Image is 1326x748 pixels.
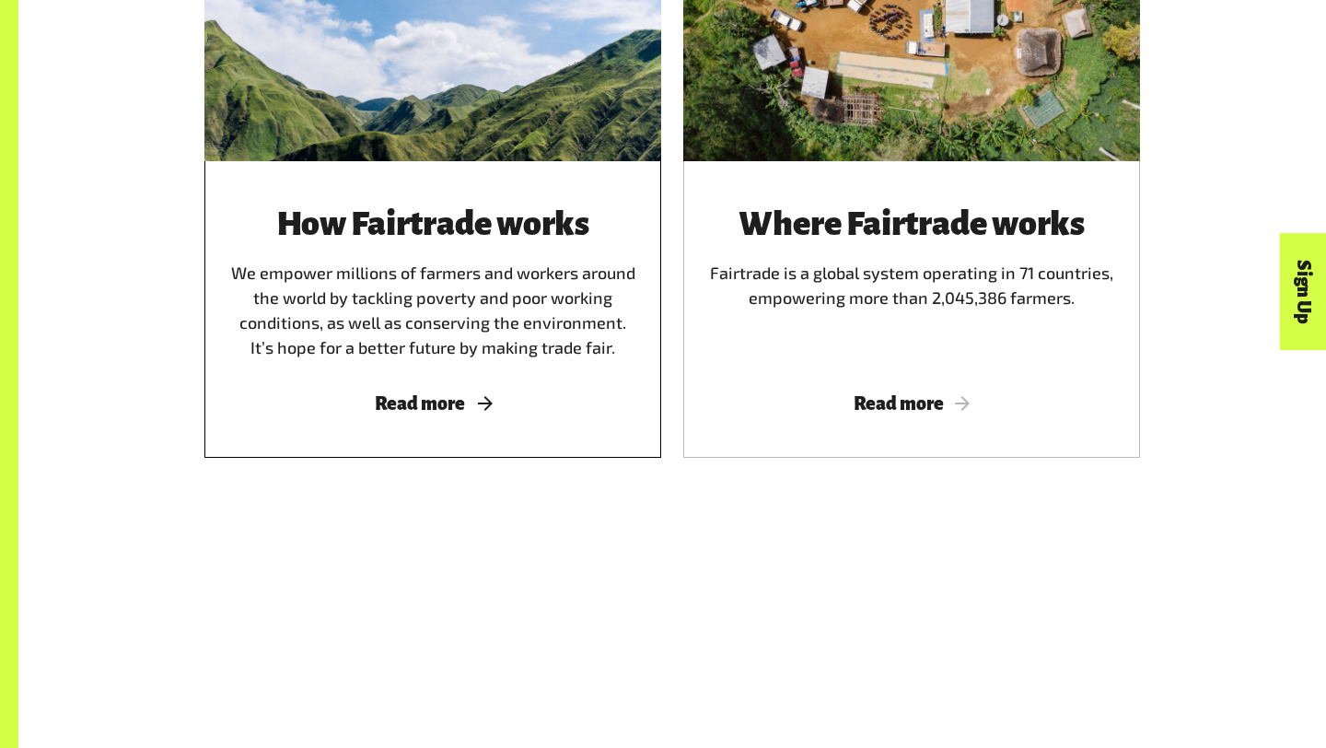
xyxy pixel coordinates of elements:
h3: Where Fairtrade works [705,205,1118,242]
h3: How Fairtrade works [227,205,639,242]
span: Read more [227,393,639,414]
span: Read more [705,393,1118,414]
div: We empower millions of farmers and workers around the world by tackling poverty and poor working ... [227,205,639,360]
div: Fairtrade is a global system operating in 71 countries, empowering more than 2,045,386 farmers. [705,205,1118,360]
